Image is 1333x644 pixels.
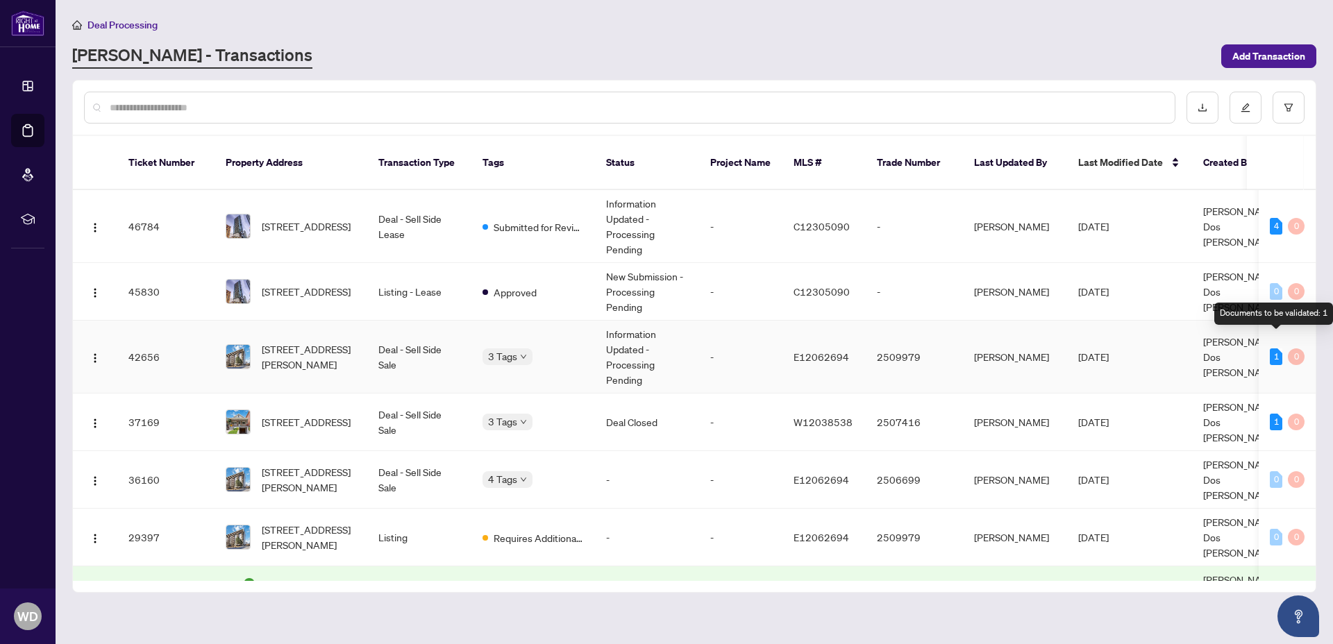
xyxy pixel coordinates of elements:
[866,451,963,509] td: 2506699
[794,350,849,363] span: E12062694
[117,190,215,263] td: 46784
[262,284,351,299] span: [STREET_ADDRESS]
[226,410,250,434] img: thumbnail-img
[262,464,356,495] span: [STREET_ADDRESS][PERSON_NAME]
[963,321,1067,393] td: [PERSON_NAME]
[1270,283,1282,300] div: 0
[699,509,782,566] td: -
[226,345,250,368] img: thumbnail-img
[963,566,1067,624] td: [PERSON_NAME]
[866,393,963,451] td: 2507416
[1284,103,1293,112] span: filter
[963,136,1067,190] th: Last Updated By
[1067,136,1192,190] th: Last Modified Date
[1221,44,1316,68] button: Add Transaction
[1078,531,1109,543] span: [DATE]
[1187,92,1218,124] button: download
[595,136,699,190] th: Status
[1288,529,1305,545] div: 0
[699,566,782,624] td: -
[72,20,82,30] span: home
[963,451,1067,509] td: [PERSON_NAME]
[1078,416,1109,428] span: [DATE]
[1270,529,1282,545] div: 0
[1203,573,1278,616] span: [PERSON_NAME] Dos [PERSON_NAME]
[72,44,312,69] a: [PERSON_NAME] - Transactions
[595,451,699,509] td: -
[699,393,782,451] td: -
[90,353,101,364] img: Logo
[963,509,1067,566] td: [PERSON_NAME]
[90,533,101,544] img: Logo
[87,19,158,31] span: Deal Processing
[866,509,963,566] td: 2509979
[699,263,782,321] td: -
[794,220,850,232] span: C12305090
[699,190,782,263] td: -
[367,321,471,393] td: Deal - Sell Side Sale
[11,10,44,36] img: logo
[90,418,101,429] img: Logo
[1288,348,1305,365] div: 0
[866,566,963,624] td: 2507416
[84,411,106,433] button: Logo
[1198,103,1207,112] span: download
[117,321,215,393] td: 42656
[367,451,471,509] td: Deal - Sell Side Sale
[520,418,527,425] span: down
[520,353,527,360] span: down
[1078,220,1109,232] span: [DATE]
[367,190,471,263] td: Deal - Sell Side Lease
[699,451,782,509] td: -
[117,136,215,190] th: Ticket Number
[963,190,1067,263] td: [PERSON_NAME]
[1078,473,1109,486] span: [DATE]
[1288,218,1305,235] div: 0
[90,475,101,486] img: Logo
[84,346,106,368] button: Logo
[262,414,351,430] span: [STREET_ADDRESS]
[1273,92,1305,124] button: filter
[471,136,595,190] th: Tags
[117,393,215,451] td: 37169
[595,393,699,451] td: Deal Closed
[1078,155,1163,170] span: Last Modified Date
[963,263,1067,321] td: [PERSON_NAME]
[84,280,106,303] button: Logo
[17,607,38,626] span: WD
[1078,350,1109,363] span: [DATE]
[1241,103,1250,112] span: edit
[1232,45,1305,67] span: Add Transaction
[488,348,517,364] span: 3 Tags
[866,321,963,393] td: 2509979
[367,509,471,566] td: Listing
[1203,270,1278,313] span: [PERSON_NAME] Dos [PERSON_NAME]
[244,578,255,589] span: check-circle
[90,287,101,298] img: Logo
[866,263,963,321] td: -
[226,525,250,549] img: thumbnail-img
[866,190,963,263] td: -
[117,566,215,624] td: 27518
[226,468,250,491] img: thumbnail-img
[1203,335,1278,378] span: [PERSON_NAME] Dos [PERSON_NAME]
[117,263,215,321] td: 45830
[84,215,106,237] button: Logo
[699,321,782,393] td: -
[1078,285,1109,298] span: [DATE]
[117,451,215,509] td: 36160
[866,136,963,190] th: Trade Number
[226,280,250,303] img: thumbnail-img
[595,263,699,321] td: New Submission - Processing Pending
[1230,92,1261,124] button: edit
[84,526,106,548] button: Logo
[262,341,356,372] span: [STREET_ADDRESS][PERSON_NAME]
[595,509,699,566] td: -
[794,285,850,298] span: C12305090
[262,219,351,234] span: [STREET_ADDRESS]
[1288,414,1305,430] div: 0
[1288,283,1305,300] div: 0
[226,214,250,238] img: thumbnail-img
[1203,458,1278,501] span: [PERSON_NAME] Dos [PERSON_NAME]
[1192,136,1275,190] th: Created By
